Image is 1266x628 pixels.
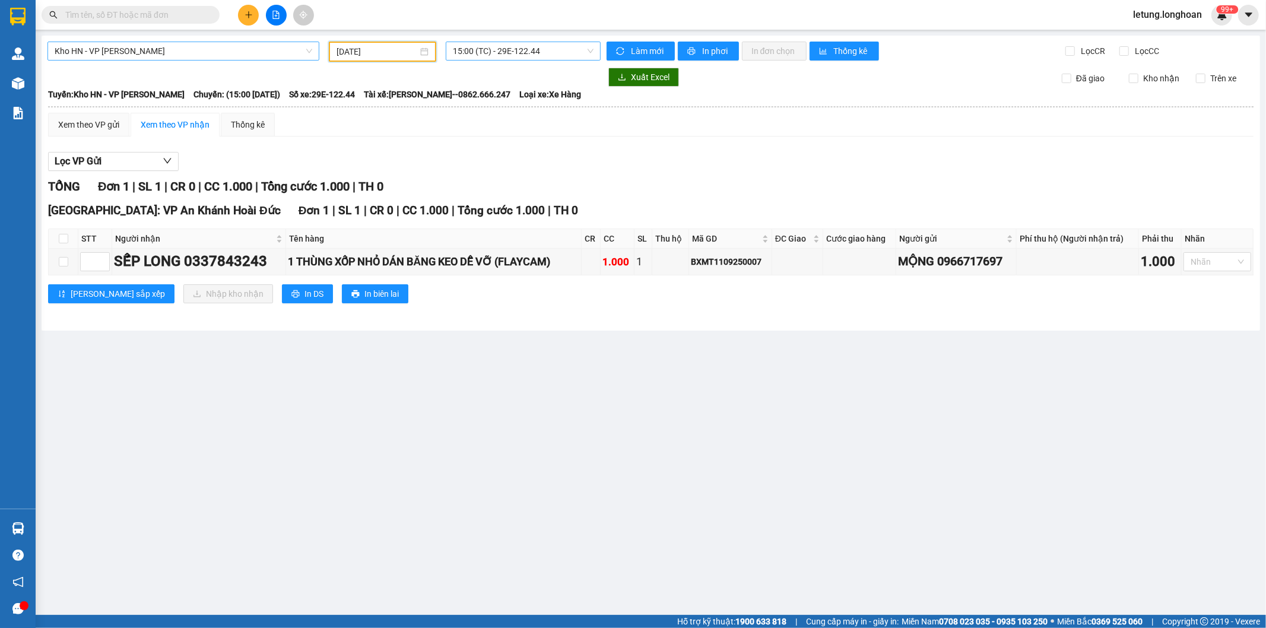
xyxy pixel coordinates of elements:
button: downloadXuất Excel [608,68,679,87]
th: Phí thu hộ (Người nhận trả) [1017,229,1139,249]
span: sync [616,47,626,56]
span: | [1151,615,1153,628]
span: | [452,204,455,217]
span: | [548,204,551,217]
span: file-add [272,11,280,19]
span: CC 1.000 [402,204,449,217]
span: SL 1 [138,179,161,194]
span: Kho nhận [1138,72,1184,85]
button: printerIn phơi [678,42,739,61]
button: aim [293,5,314,26]
th: CC [601,229,635,249]
span: Đơn 1 [299,204,330,217]
img: warehouse-icon [12,77,24,90]
span: SL 1 [338,204,361,217]
span: Chuyến: (15:00 [DATE]) [193,88,280,101]
span: printer [351,290,360,299]
span: down [163,156,172,166]
th: STT [78,229,112,249]
span: aim [299,11,307,19]
span: Thống kê [834,45,870,58]
span: Người gửi [899,232,1004,245]
button: In đơn chọn [742,42,807,61]
div: Xem theo VP nhận [141,118,210,131]
span: question-circle [12,550,24,561]
span: Miền Bắc [1057,615,1143,628]
th: CR [582,229,601,249]
div: 1 [636,253,650,270]
span: printer [687,47,697,56]
div: 1.000 [1141,252,1179,272]
button: Lọc VP Gửi [48,152,179,171]
span: Mã GD [692,232,760,245]
th: SL [634,229,652,249]
span: TH 0 [554,204,578,217]
div: 1 THÙNG XỐP NHỎ DÁN BĂNG KEO DỄ VỠ (FLAYCAM) [288,253,579,270]
span: Kho HN - VP An Khánh [55,42,312,60]
span: [PHONE_NUMBER] - [DOMAIN_NAME] [59,46,229,91]
th: Phải thu [1139,229,1182,249]
span: | [795,615,797,628]
strong: (Công Ty TNHH Chuyển Phát Nhanh Bảo An - MST: 0109597835) [28,33,257,42]
b: Tuyến: Kho HN - VP [PERSON_NAME] [48,90,185,99]
img: solution-icon [12,107,24,119]
div: MỘNG 0966717697 [898,252,1014,271]
span: Loại xe: Xe Hàng [519,88,581,101]
span: Miền Nam [902,615,1048,628]
sup: 505 [1216,5,1238,14]
span: Tổng cước 1.000 [261,179,350,194]
span: | [396,204,399,217]
strong: BIÊN NHẬN VẬN CHUYỂN BẢO AN EXPRESS [31,17,254,30]
button: downloadNhập kho nhận [183,284,273,303]
span: TỔNG [48,179,80,194]
span: | [332,204,335,217]
span: TH 0 [358,179,383,194]
span: | [255,179,258,194]
button: printerIn DS [282,284,333,303]
div: BXMT1109250007 [691,255,770,268]
strong: 1900 633 818 [735,617,786,626]
input: 13/09/2025 [337,45,418,58]
div: Thống kê [231,118,265,131]
span: plus [245,11,253,19]
button: sort-ascending[PERSON_NAME] sắp xếp [48,284,174,303]
td: BXMT1109250007 [689,249,772,275]
span: Đã giao [1071,72,1109,85]
span: Tài xế: [PERSON_NAME]--0862.666.247 [364,88,510,101]
strong: 0369 525 060 [1092,617,1143,626]
button: printerIn biên lai [342,284,408,303]
span: | [164,179,167,194]
span: Số xe: 29E-122.44 [289,88,355,101]
span: In DS [304,287,323,300]
span: search [49,11,58,19]
strong: 0708 023 035 - 0935 103 250 [939,617,1048,626]
div: 1.000 [602,254,633,270]
button: caret-down [1238,5,1259,26]
span: | [198,179,201,194]
span: copyright [1200,617,1208,626]
span: Xuất Excel [631,71,670,84]
span: notification [12,576,24,588]
span: Cung cấp máy in - giấy in: [806,615,899,628]
span: Lọc VP Gửi [55,154,101,169]
span: Tổng cước 1.000 [458,204,545,217]
span: ⚪️ [1051,619,1054,624]
img: logo-vxr [10,8,26,26]
span: sort-ascending [58,290,66,299]
span: download [618,73,626,83]
div: Nhãn [1185,232,1250,245]
button: plus [238,5,259,26]
span: CR 0 [370,204,394,217]
button: bar-chartThống kê [810,42,879,61]
span: Người nhận [115,232,274,245]
div: Xem theo VP gửi [58,118,119,131]
span: printer [291,290,300,299]
span: [GEOGRAPHIC_DATA]: VP An Khánh Hoài Đức [48,204,281,217]
span: message [12,603,24,614]
img: warehouse-icon [12,47,24,60]
span: bar-chart [819,47,829,56]
span: CC 1.000 [204,179,252,194]
span: Hỗ trợ kỹ thuật: [677,615,786,628]
button: syncLàm mới [607,42,675,61]
span: [PERSON_NAME] sắp xếp [71,287,165,300]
